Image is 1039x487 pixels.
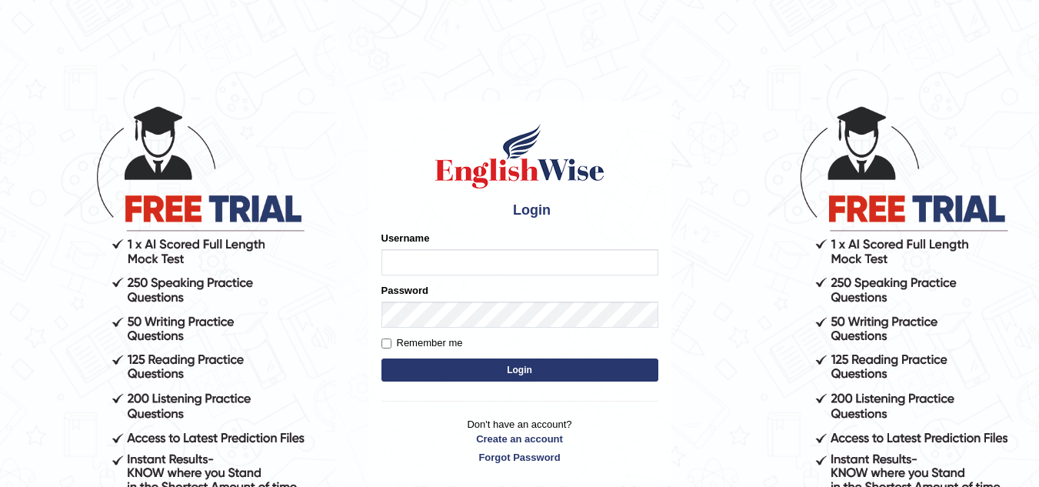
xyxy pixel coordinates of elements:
[432,122,608,191] img: Logo of English Wise sign in for intelligent practice with AI
[381,198,658,223] h4: Login
[381,231,430,245] label: Username
[381,335,463,351] label: Remember me
[381,359,658,382] button: Login
[381,450,658,465] a: Forgot Password
[381,339,391,349] input: Remember me
[381,432,658,446] a: Create an account
[381,283,428,298] label: Password
[381,417,658,465] p: Don't have an account?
